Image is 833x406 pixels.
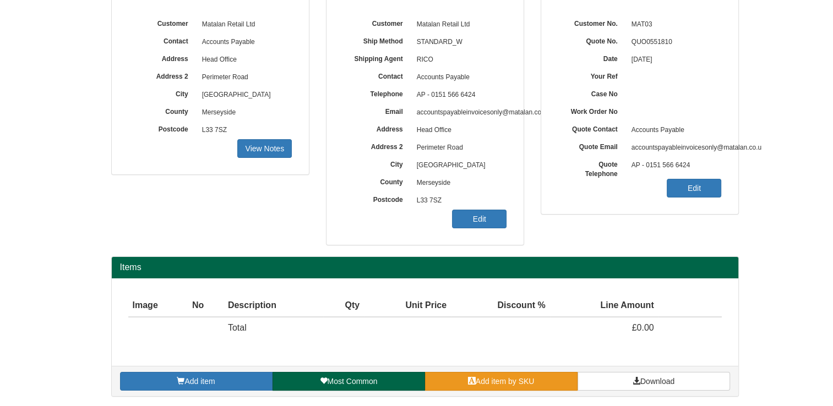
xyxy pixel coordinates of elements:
a: View Notes [237,139,292,158]
span: Head Office [411,122,507,139]
span: accountspayableinvoicesonly@matalan.co.u [626,139,722,157]
label: City [128,86,197,99]
label: County [128,104,197,117]
th: Discount % [451,295,550,317]
label: Address 2 [343,139,411,152]
span: Add item by SKU [476,377,535,386]
label: Address [343,122,411,134]
span: Accounts Payable [626,122,722,139]
span: Matalan Retail Ltd [197,16,292,34]
th: Description [224,295,323,317]
label: Customer No. [558,16,626,29]
span: Perimeter Road [197,69,292,86]
label: Quote Telephone [558,157,626,179]
span: Matalan Retail Ltd [411,16,507,34]
span: L33 7SZ [197,122,292,139]
span: QUO0551810 [626,34,722,51]
label: Work Order No [558,104,626,117]
span: Most Common [327,377,377,386]
span: Merseyside [411,174,507,192]
span: Head Office [197,51,292,69]
span: accountspayableinvoicesonly@matalan.co.u [411,104,507,122]
label: Contact [343,69,411,81]
span: Perimeter Road [411,139,507,157]
span: Merseyside [197,104,292,122]
label: Quote No. [558,34,626,46]
span: [DATE] [626,51,722,69]
label: Date [558,51,626,64]
label: Shipping Agent [343,51,411,64]
th: Line Amount [550,295,658,317]
span: £0.00 [632,323,654,332]
a: Edit [452,210,507,228]
label: Quote Contact [558,122,626,134]
label: Email [343,104,411,117]
label: Quote Email [558,139,626,152]
th: No [188,295,224,317]
label: County [343,174,411,187]
a: Download [578,372,730,391]
h2: Items [120,262,730,272]
label: Address 2 [128,69,197,81]
span: AP - 0151 566 6424 [626,157,722,174]
label: Customer [343,16,411,29]
label: Address [128,51,197,64]
label: Customer [128,16,197,29]
label: Case No [558,86,626,99]
a: Edit [667,179,721,197]
label: Your Ref [558,69,626,81]
label: Ship Method [343,34,411,46]
span: STANDARD_W [411,34,507,51]
span: [GEOGRAPHIC_DATA] [411,157,507,174]
th: Qty [323,295,364,317]
span: Download [640,377,674,386]
span: RICO [411,51,507,69]
span: Accounts Payable [197,34,292,51]
label: City [343,157,411,169]
label: Telephone [343,86,411,99]
span: Add item [184,377,215,386]
label: Postcode [128,122,197,134]
td: Total [224,317,323,339]
span: AP - 0151 566 6424 [411,86,507,104]
span: Accounts Payable [411,69,507,86]
span: L33 7SZ [411,192,507,210]
th: Unit Price [364,295,451,317]
span: [GEOGRAPHIC_DATA] [197,86,292,104]
span: MAT03 [626,16,722,34]
label: Contact [128,34,197,46]
th: Image [128,295,188,317]
label: Postcode [343,192,411,205]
